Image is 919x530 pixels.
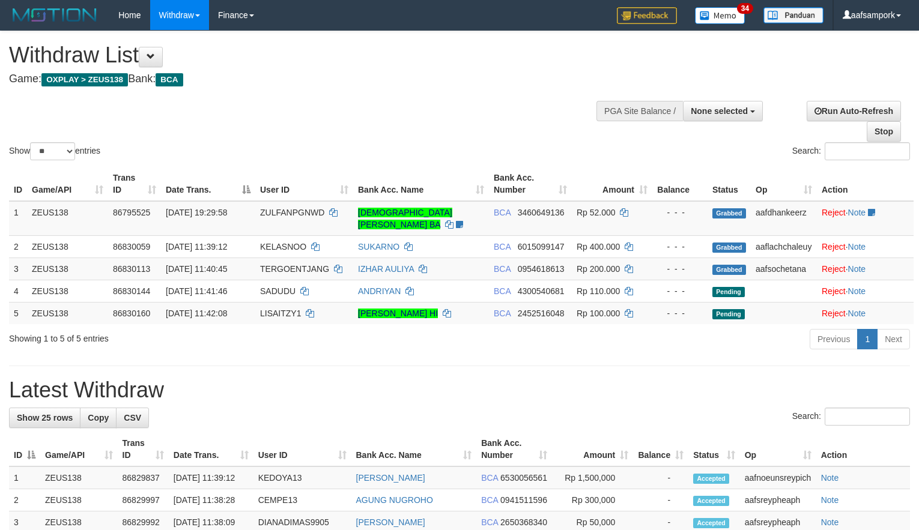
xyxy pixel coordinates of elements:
[166,309,227,318] span: [DATE] 11:42:08
[260,264,329,274] span: TERGOENTJANG
[17,413,73,423] span: Show 25 rows
[740,489,816,511] td: aafsreypheaph
[118,432,169,466] th: Trans ID: activate to sort column ascending
[358,309,438,318] a: [PERSON_NAME] HI
[169,466,253,489] td: [DATE] 11:39:12
[40,489,118,511] td: ZEUS138
[494,242,511,251] span: BCA
[652,167,708,201] th: Balance
[693,518,729,528] span: Accepted
[693,474,729,484] span: Accepted
[577,208,616,217] span: Rp 52.000
[712,208,746,218] span: Grabbed
[751,257,817,280] td: aafsochetana
[9,257,27,280] td: 3
[518,264,565,274] span: Copy 0954618613 to clipboard
[356,495,433,505] a: AGUNG NUGROHO
[481,517,498,527] span: BCA
[481,495,498,505] span: BCA
[816,432,910,466] th: Action
[27,280,108,302] td: ZEUS138
[848,309,866,318] a: Note
[9,466,40,489] td: 1
[166,286,227,296] span: [DATE] 11:41:46
[113,309,150,318] span: 86830160
[9,302,27,324] td: 5
[712,265,746,275] span: Grabbed
[351,432,477,466] th: Bank Acc. Name: activate to sort column ascending
[763,7,823,23] img: panduan.png
[817,257,914,280] td: ·
[9,73,601,85] h4: Game: Bank:
[857,329,878,349] a: 1
[9,167,27,201] th: ID
[9,432,40,466] th: ID: activate to sort column descending
[156,73,183,86] span: BCA
[9,408,80,428] a: Show 25 rows
[822,208,846,217] a: Reject
[552,432,633,466] th: Amount: activate to sort column ascending
[500,517,547,527] span: Copy 2650368340 to clipboard
[817,280,914,302] td: ·
[825,142,910,160] input: Search:
[113,264,150,274] span: 86830113
[822,286,846,296] a: Reject
[518,286,565,296] span: Copy 4300540681 to clipboard
[848,242,866,251] a: Note
[9,280,27,302] td: 4
[356,473,425,483] a: [PERSON_NAME]
[124,413,141,423] span: CSV
[810,329,858,349] a: Previous
[358,286,401,296] a: ANDRIYAN
[113,242,150,251] span: 86830059
[356,517,425,527] a: [PERSON_NAME]
[596,101,683,121] div: PGA Site Balance /
[577,286,620,296] span: Rp 110.000
[500,495,547,505] span: Copy 0941511596 to clipboard
[27,235,108,257] td: ZEUS138
[693,496,729,506] span: Accepted
[848,208,866,217] a: Note
[88,413,109,423] span: Copy
[30,142,75,160] select: Showentries
[253,466,351,489] td: KEDOYA13
[9,43,601,67] h1: Withdraw List
[118,466,169,489] td: 86829837
[494,286,511,296] span: BCA
[40,432,118,466] th: Game/API: activate to sort column ascending
[821,495,839,505] a: Note
[657,206,703,218] div: - - -
[572,167,652,201] th: Amount: activate to sort column ascending
[633,489,688,511] td: -
[792,142,910,160] label: Search:
[358,242,399,251] a: SUKARNO
[353,167,489,201] th: Bank Acc. Name: activate to sort column ascending
[481,473,498,483] span: BCA
[708,167,751,201] th: Status
[358,264,414,274] a: IZHAR AULIYA
[552,466,633,489] td: Rp 1,500,000
[27,302,108,324] td: ZEUS138
[552,489,633,511] td: Rp 300,000
[807,101,901,121] a: Run Auto-Refresh
[821,517,839,527] a: Note
[577,264,620,274] span: Rp 200.000
[712,242,746,253] span: Grabbed
[9,201,27,236] td: 1
[740,432,816,466] th: Op: activate to sort column ascending
[822,242,846,251] a: Reject
[817,167,914,201] th: Action
[260,208,324,217] span: ZULFANPGNWD
[27,167,108,201] th: Game/API: activate to sort column ascending
[518,309,565,318] span: Copy 2452516048 to clipboard
[253,432,351,466] th: User ID: activate to sort column ascending
[633,466,688,489] td: -
[113,286,150,296] span: 86830144
[494,264,511,274] span: BCA
[817,302,914,324] td: ·
[712,287,745,297] span: Pending
[161,167,255,201] th: Date Trans.: activate to sort column descending
[657,263,703,275] div: - - -
[9,142,100,160] label: Show entries
[695,7,745,24] img: Button%20Memo.svg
